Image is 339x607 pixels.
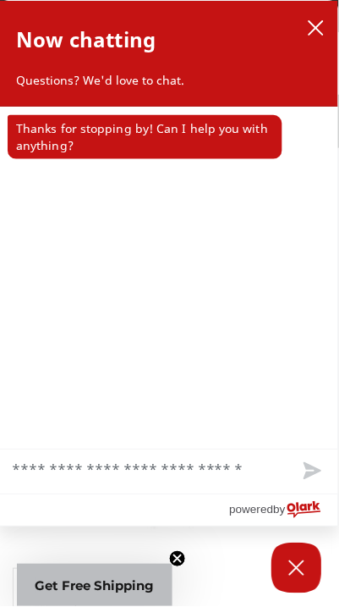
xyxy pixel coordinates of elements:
[274,499,286,521] span: by
[229,495,338,527] a: Powered by Olark
[36,578,155,594] span: Get Free Shipping
[271,544,322,594] button: Close Chatbox
[169,551,186,568] button: Close teaser
[303,15,330,41] button: close chatbox
[8,115,282,159] p: Thanks for stopping by! Can I help you with anything?
[16,18,156,62] h2: Now chatting
[284,450,338,494] button: Send message
[16,72,321,89] p: Questions? We'd love to chat.
[17,565,172,607] div: Get Free ShippingClose teaser
[229,499,273,521] span: powered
